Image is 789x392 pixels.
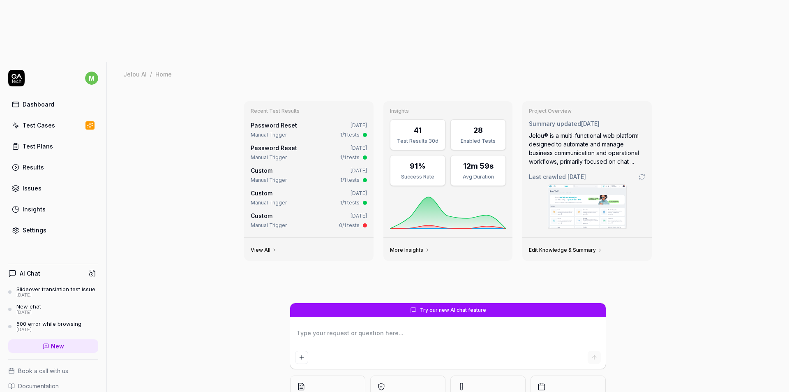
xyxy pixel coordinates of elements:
span: Custom [251,167,272,174]
h4: AI Chat [20,269,40,278]
span: m [85,72,98,85]
div: Manual Trigger [251,222,287,229]
div: 0/1 tests [339,222,360,229]
button: m [85,70,98,86]
h3: Insights [390,108,506,114]
div: Manual Trigger [251,176,287,184]
div: Test Cases [23,121,55,130]
time: [DATE] [581,120,600,127]
div: 1/1 tests [340,199,360,206]
a: Insights [8,201,98,217]
div: Manual Trigger [251,199,287,206]
div: Jelou® is a multi-functional web platform designed to automate and manage business communication ... [529,131,645,166]
div: 41 [414,125,422,136]
a: Password Reset[DATE]Manual Trigger1/1 tests [249,142,369,163]
a: View All [251,247,277,253]
a: Slideover translation test issue[DATE] [8,286,98,298]
a: Test Plans [8,138,98,154]
a: Results [8,159,98,175]
div: Success Rate [395,173,440,181]
div: Manual Trigger [251,154,287,161]
div: Enabled Tests [456,137,501,145]
a: Custom[DATE]Manual Trigger1/1 tests [249,165,369,186]
div: 500 error while browsing [16,320,81,327]
a: Settings [8,222,98,238]
div: 91% [410,160,426,172]
a: New chat[DATE] [8,303,98,315]
div: Test Plans [23,142,53,151]
span: New [51,342,64,350]
a: New [8,339,98,353]
div: Issues [23,184,42,193]
time: [DATE] [351,190,367,196]
div: 1/1 tests [340,154,360,161]
div: 1/1 tests [340,131,360,139]
time: [DATE] [351,213,367,219]
div: [DATE] [16,292,95,298]
button: Add attachment [295,351,308,364]
img: Screenshot [548,185,626,228]
span: Try our new AI chat feature [420,306,486,314]
div: Dashboard [23,100,54,109]
a: 500 error while browsing[DATE] [8,320,98,333]
div: Avg Duration [456,173,501,181]
div: Slideover translation test issue [16,286,95,292]
a: Edit Knowledge & Summary [529,247,602,253]
a: Custom[DATE]Manual Trigger0/1 tests [249,210,369,231]
span: Custom [251,212,272,219]
a: Custom[DATE]Manual Trigger1/1 tests [249,187,369,208]
a: Issues [8,180,98,196]
span: Summary updated [529,120,581,127]
a: Go to crawling settings [639,174,645,180]
a: Password Reset[DATE]Manual Trigger1/1 tests [249,119,369,140]
span: Last crawled [529,172,586,181]
div: Home [155,70,172,78]
a: Password Reset [251,144,297,151]
time: [DATE] [568,173,586,180]
div: [DATE] [16,327,81,333]
div: 12m 59s [463,160,494,172]
h3: Project Overview [529,108,645,114]
span: Documentation [18,382,59,390]
time: [DATE] [351,167,367,174]
time: [DATE] [351,122,367,128]
div: Test Results 30d [395,137,440,145]
div: 1/1 tests [340,176,360,184]
div: Manual Trigger [251,131,287,139]
a: Password Reset [251,122,297,129]
div: / [150,70,152,78]
a: Dashboard [8,96,98,112]
div: 28 [473,125,483,136]
a: Test Cases [8,117,98,133]
div: [DATE] [16,310,41,315]
div: Jelou AI [123,70,147,78]
div: Settings [23,226,46,234]
div: Insights [23,205,46,213]
span: Custom [251,190,272,197]
a: More Insights [390,247,430,253]
div: New chat [16,303,41,310]
a: Book a call with us [8,366,98,375]
a: Documentation [8,382,98,390]
h3: Recent Test Results [251,108,367,114]
div: Results [23,163,44,172]
time: [DATE] [351,145,367,151]
span: Book a call with us [18,366,68,375]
